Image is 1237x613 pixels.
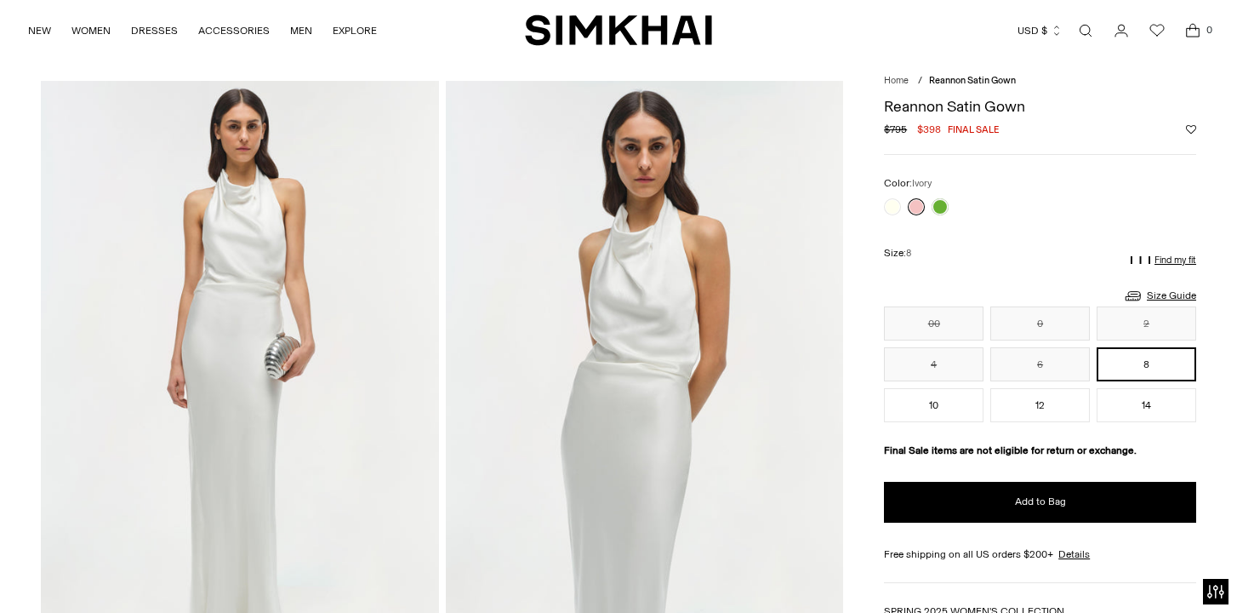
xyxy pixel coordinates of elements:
[884,347,983,381] button: 4
[990,388,1090,422] button: 12
[1123,285,1196,306] a: Size Guide
[1097,306,1196,341] button: 2
[906,248,911,259] span: 8
[884,306,983,341] button: 00
[884,444,1137,456] strong: Final Sale items are not eligible for return or exchange.
[290,12,312,49] a: MEN
[1097,388,1196,422] button: 14
[1097,347,1196,381] button: 8
[1069,14,1103,48] a: Open search modal
[198,12,270,49] a: ACCESSORIES
[1140,14,1174,48] a: Wishlist
[1104,14,1138,48] a: Go to the account page
[917,122,941,137] span: $398
[28,12,51,49] a: NEW
[525,14,712,47] a: SIMKHAI
[990,306,1090,341] button: 0
[1015,495,1066,509] span: Add to Bag
[1018,12,1063,49] button: USD $
[333,12,377,49] a: EXPLORE
[884,75,909,86] a: Home
[14,548,171,599] iframe: Sign Up via Text for Offers
[990,347,1090,381] button: 6
[912,178,932,189] span: Ivory
[918,74,922,89] div: /
[884,245,911,261] label: Size:
[884,388,983,422] button: 10
[884,482,1196,523] button: Add to Bag
[1176,14,1210,48] a: Open cart modal
[929,75,1016,86] span: Reannon Satin Gown
[884,547,1196,562] div: Free shipping on all US orders $200+
[131,12,178,49] a: DRESSES
[884,175,932,192] label: Color:
[1058,547,1090,562] a: Details
[1201,22,1217,37] span: 0
[71,12,111,49] a: WOMEN
[1186,124,1196,135] button: Add to Wishlist
[884,99,1196,114] h1: Reannon Satin Gown
[884,122,907,137] s: $795
[884,74,1196,89] nav: breadcrumbs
